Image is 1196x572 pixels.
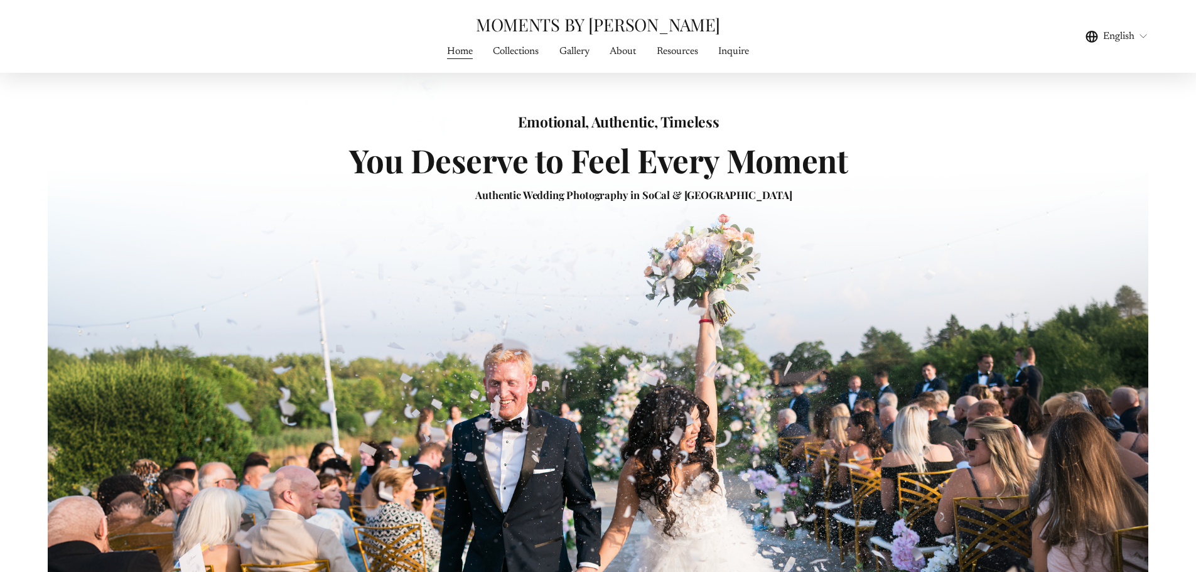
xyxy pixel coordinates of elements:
strong: Emotional, Authentic, Timeless [518,112,719,131]
span: Gallery [559,44,590,59]
a: folder dropdown [559,43,590,60]
strong: You Deserve to Feel Every Moment [349,139,848,181]
a: Inquire [718,43,749,60]
a: About [610,43,636,60]
span: English [1103,29,1134,44]
div: language picker [1086,28,1148,45]
a: Collections [493,43,539,60]
strong: Authentic Wedding Photography in SoCal & [GEOGRAPHIC_DATA] [475,188,792,202]
a: Home [447,43,473,60]
a: Resources [657,43,698,60]
a: MOMENTS BY [PERSON_NAME] [476,13,720,36]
